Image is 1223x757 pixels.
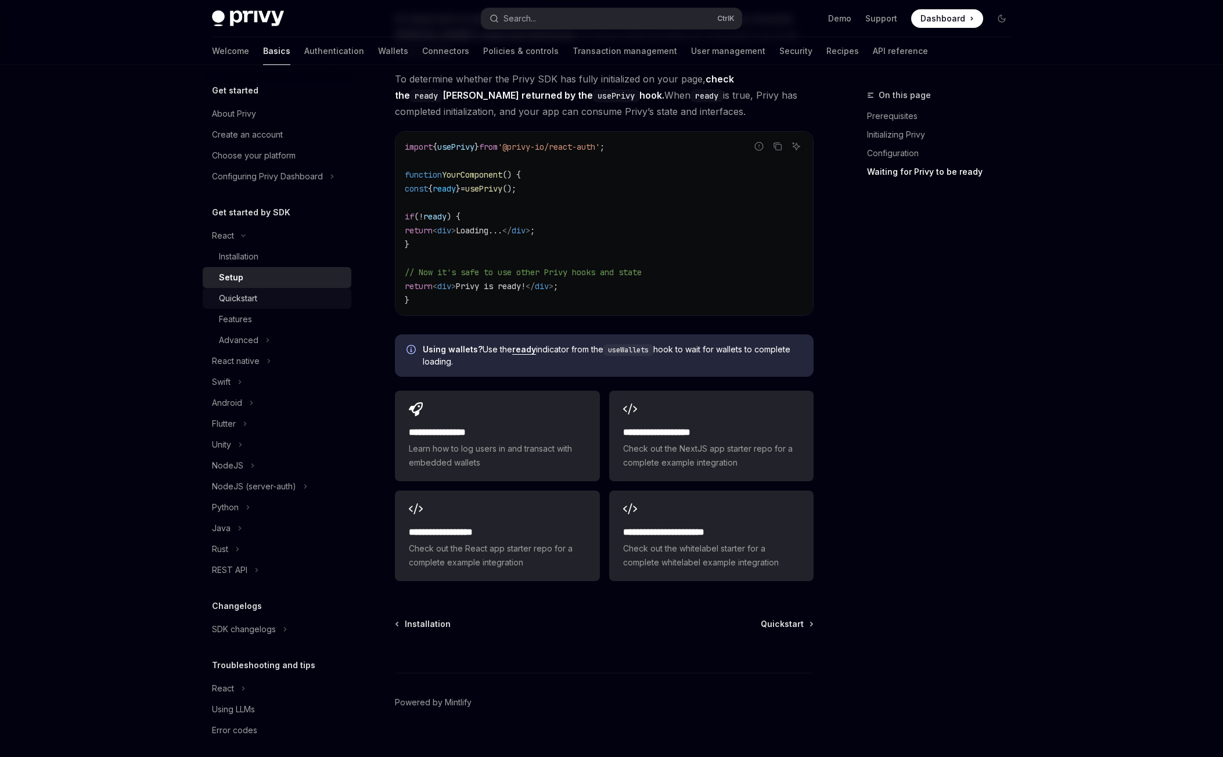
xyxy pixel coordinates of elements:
[623,442,800,470] span: Check out the NextJS app starter repo for a complete example integration
[456,281,526,291] span: Privy is ready!
[911,9,983,28] a: Dashboard
[263,37,290,65] a: Basics
[405,239,409,250] span: }
[378,37,408,65] a: Wallets
[203,103,351,124] a: About Privy
[212,375,231,389] div: Swift
[203,246,351,267] a: Installation
[717,14,735,23] span: Ctrl K
[761,618,804,630] span: Quickstart
[502,225,512,236] span: </
[212,521,231,535] div: Java
[502,183,516,194] span: ();
[433,225,437,236] span: <
[212,354,260,368] div: React native
[212,542,228,556] div: Rust
[451,225,456,236] span: >
[920,13,965,24] span: Dashboard
[203,678,351,699] button: Toggle React section
[789,139,804,154] button: Ask AI
[502,170,521,180] span: () {
[609,491,814,581] a: **** **** **** **** ***Check out the whitelabel starter for a complete whitelabel example integra...
[407,345,418,356] svg: Info
[530,225,535,236] span: ;
[419,211,423,222] span: !
[867,107,1020,125] a: Prerequisites
[465,183,502,194] span: usePrivy
[423,344,802,367] span: Use the indicator from the hook to wait for wallets to complete loading.
[447,211,461,222] span: ) {
[600,142,605,152] span: ;
[212,563,247,577] div: REST API
[203,497,351,518] button: Toggle Python section
[503,12,536,26] div: Search...
[512,344,536,355] a: ready
[203,518,351,539] button: Toggle Java section
[212,438,231,452] div: Unity
[779,37,812,65] a: Security
[203,267,351,288] a: Setup
[405,225,433,236] span: return
[203,166,351,187] button: Toggle Configuring Privy Dashboard section
[203,455,351,476] button: Toggle NodeJS section
[433,142,437,152] span: {
[409,442,585,470] span: Learn how to log users in and transact with embedded wallets
[212,658,315,672] h5: Troubleshooting and tips
[593,89,639,102] code: usePrivy
[437,142,474,152] span: usePrivy
[212,170,323,183] div: Configuring Privy Dashboard
[873,37,928,65] a: API reference
[751,139,767,154] button: Report incorrect code
[405,618,451,630] span: Installation
[405,267,642,277] span: // Now it's safe to use other Privy hooks and state
[423,211,447,222] span: ready
[428,183,433,194] span: {
[203,720,351,741] a: Error codes
[535,281,549,291] span: div
[212,417,236,431] div: Flutter
[212,622,276,636] div: SDK changelogs
[212,206,290,219] h5: Get started by SDK
[526,225,530,236] span: >
[867,125,1020,144] a: Initializing Privy
[879,88,931,102] span: On this page
[405,211,414,222] span: if
[405,295,409,305] span: }
[483,37,559,65] a: Policies & controls
[396,618,451,630] a: Installation
[395,697,472,708] a: Powered by Mintlify
[212,149,296,163] div: Choose your platform
[203,476,351,497] button: Toggle NodeJS (server-auth) section
[203,145,351,166] a: Choose your platform
[212,84,258,98] h5: Get started
[828,13,851,24] a: Demo
[212,37,249,65] a: Welcome
[865,13,897,24] a: Support
[212,500,239,514] div: Python
[549,281,553,291] span: >
[690,89,723,102] code: ready
[691,37,765,65] a: User management
[212,128,283,142] div: Create an account
[761,618,812,630] a: Quickstart
[219,250,258,264] div: Installation
[553,281,558,291] span: ;
[203,288,351,309] a: Quickstart
[203,351,351,372] button: Toggle React native section
[867,163,1020,181] a: Waiting for Privy to be ready
[203,372,351,392] button: Toggle Swift section
[405,183,428,194] span: const
[212,723,257,737] div: Error codes
[456,183,461,194] span: }
[992,9,1011,28] button: Toggle dark mode
[219,312,252,326] div: Features
[212,480,296,493] div: NodeJS (server-auth)
[203,560,351,581] button: Toggle REST API section
[405,142,433,152] span: import
[212,229,234,243] div: React
[437,225,451,236] span: div
[433,281,437,291] span: <
[603,344,653,356] code: useWallets
[304,37,364,65] a: Authentication
[461,183,465,194] span: =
